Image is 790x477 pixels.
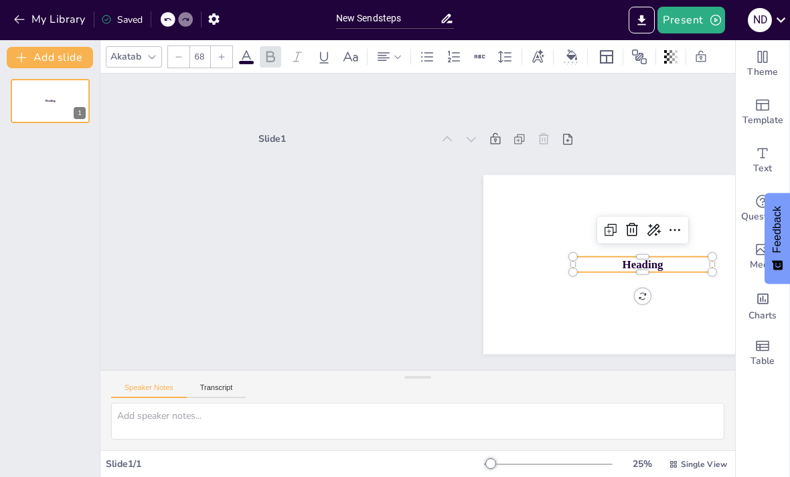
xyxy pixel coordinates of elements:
[741,209,785,224] span: Questions
[736,88,789,136] div: Add ready made slides
[7,47,93,68] button: Add slide
[101,13,143,26] div: Saved
[736,329,789,377] div: Add a table
[562,50,582,64] div: Background color
[748,8,772,32] div: N d
[736,281,789,329] div: Add charts and graphs
[750,354,775,369] span: Table
[750,258,776,272] span: Media
[681,459,727,470] span: Single View
[11,79,90,123] div: Heading1
[736,40,789,88] div: Change the overall theme
[736,233,789,281] div: Add images, graphics, shapes or video
[108,47,144,66] div: Akatab
[336,9,441,28] input: Insert title
[629,7,655,33] button: Export to PowerPoint
[45,100,55,103] span: Heading
[111,383,187,398] button: Speaker Notes
[747,65,778,80] span: Theme
[771,206,783,253] span: Feedback
[626,458,658,470] div: 25 %
[748,308,777,323] span: Charts
[106,458,484,470] div: Slide 1 / 1
[631,49,647,65] span: Position
[736,136,789,185] div: Add text boxes
[753,161,772,176] span: Text
[74,107,86,119] div: 1
[258,132,432,145] div: Slide 1
[10,9,91,30] button: My Library
[187,383,246,398] button: Transcript
[765,193,790,284] button: Feedback - Show survey
[736,185,789,233] div: Get real-time input from your audience
[596,46,617,68] div: Layout
[742,113,783,128] span: Template
[657,7,724,33] button: Present
[748,7,772,33] button: N d
[623,258,663,271] span: Heading
[528,46,548,68] div: Text effects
